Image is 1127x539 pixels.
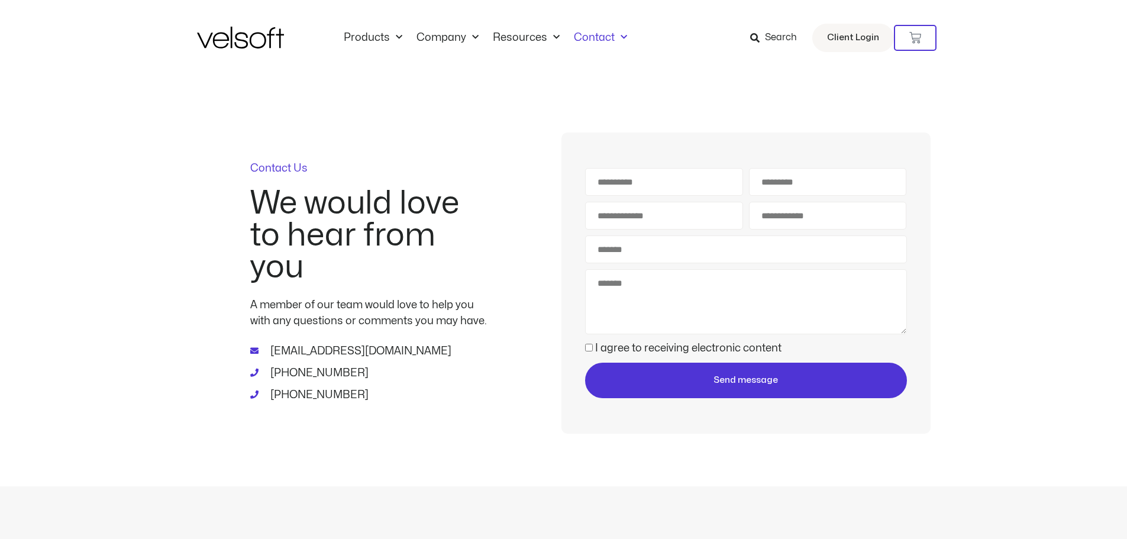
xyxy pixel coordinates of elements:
[750,28,805,48] a: Search
[250,163,487,174] p: Contact Us
[486,31,567,44] a: ResourcesMenu Toggle
[567,31,634,44] a: ContactMenu Toggle
[827,30,879,46] span: Client Login
[267,387,369,403] span: [PHONE_NUMBER]
[267,365,369,381] span: [PHONE_NUMBER]
[585,363,906,398] button: Send message
[337,31,409,44] a: ProductsMenu Toggle
[765,30,797,46] span: Search
[595,343,782,353] label: I agree to receiving electronic content
[250,343,487,359] a: [EMAIL_ADDRESS][DOMAIN_NAME]
[197,27,284,49] img: Velsoft Training Materials
[267,343,451,359] span: [EMAIL_ADDRESS][DOMAIN_NAME]
[250,188,487,283] h2: We would love to hear from you
[409,31,486,44] a: CompanyMenu Toggle
[812,24,894,52] a: Client Login
[250,297,487,329] p: A member of our team would love to help you with any questions or comments you may have.
[337,31,634,44] nav: Menu
[713,373,778,388] span: Send message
